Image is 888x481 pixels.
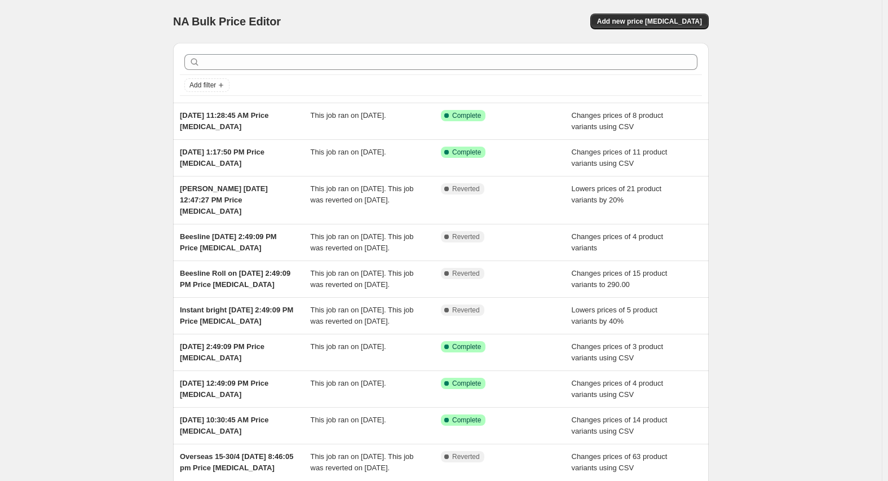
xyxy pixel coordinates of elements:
span: Lowers prices of 5 product variants by 40% [572,306,657,325]
span: Beesline Roll on [DATE] 2:49:09 PM Price [MEDICAL_DATA] [180,269,290,289]
span: This job ran on [DATE]. This job was reverted on [DATE]. [311,184,414,204]
span: This job ran on [DATE]. This job was reverted on [DATE]. [311,232,414,252]
span: Changes prices of 63 product variants using CSV [572,452,668,472]
span: This job ran on [DATE]. This job was reverted on [DATE]. [311,452,414,472]
span: Changes prices of 3 product variants using CSV [572,342,664,362]
span: This job ran on [DATE]. [311,111,386,120]
span: Changes prices of 15 product variants to 290.00 [572,269,668,289]
span: Complete [452,379,481,388]
span: Instant bright [DATE] 2:49:09 PM Price [MEDICAL_DATA] [180,306,293,325]
span: Changes prices of 14 product variants using CSV [572,416,668,435]
span: Reverted [452,184,480,193]
span: [PERSON_NAME] [DATE] 12:47:27 PM Price [MEDICAL_DATA] [180,184,268,215]
span: [DATE] 12:49:09 PM Price [MEDICAL_DATA] [180,379,268,399]
button: Add new price [MEDICAL_DATA] [590,14,709,29]
span: NA Bulk Price Editor [173,15,281,28]
span: Complete [452,342,481,351]
span: This job ran on [DATE]. This job was reverted on [DATE]. [311,306,414,325]
span: This job ran on [DATE]. This job was reverted on [DATE]. [311,269,414,289]
span: Reverted [452,269,480,278]
button: Add filter [184,78,229,92]
span: Overseas 15-30/4 [DATE] 8:46:05 pm Price [MEDICAL_DATA] [180,452,293,472]
span: Beesline [DATE] 2:49:09 PM Price [MEDICAL_DATA] [180,232,277,252]
span: This job ran on [DATE]. [311,342,386,351]
span: Reverted [452,232,480,241]
span: This job ran on [DATE]. [311,416,386,424]
span: Add new price [MEDICAL_DATA] [597,17,702,26]
span: Complete [452,148,481,157]
span: Reverted [452,452,480,461]
span: Changes prices of 4 product variants using CSV [572,379,664,399]
span: Complete [452,111,481,120]
span: [DATE] 2:49:09 PM Price [MEDICAL_DATA] [180,342,264,362]
span: Complete [452,416,481,425]
span: Lowers prices of 21 product variants by 20% [572,184,662,204]
span: Changes prices of 4 product variants [572,232,664,252]
span: Add filter [189,81,216,90]
span: [DATE] 11:28:45 AM Price [MEDICAL_DATA] [180,111,269,131]
span: This job ran on [DATE]. [311,379,386,387]
span: [DATE] 10:30:45 AM Price [MEDICAL_DATA] [180,416,269,435]
span: Reverted [452,306,480,315]
span: This job ran on [DATE]. [311,148,386,156]
span: Changes prices of 11 product variants using CSV [572,148,668,167]
span: [DATE] 1:17:50 PM Price [MEDICAL_DATA] [180,148,264,167]
span: Changes prices of 8 product variants using CSV [572,111,664,131]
